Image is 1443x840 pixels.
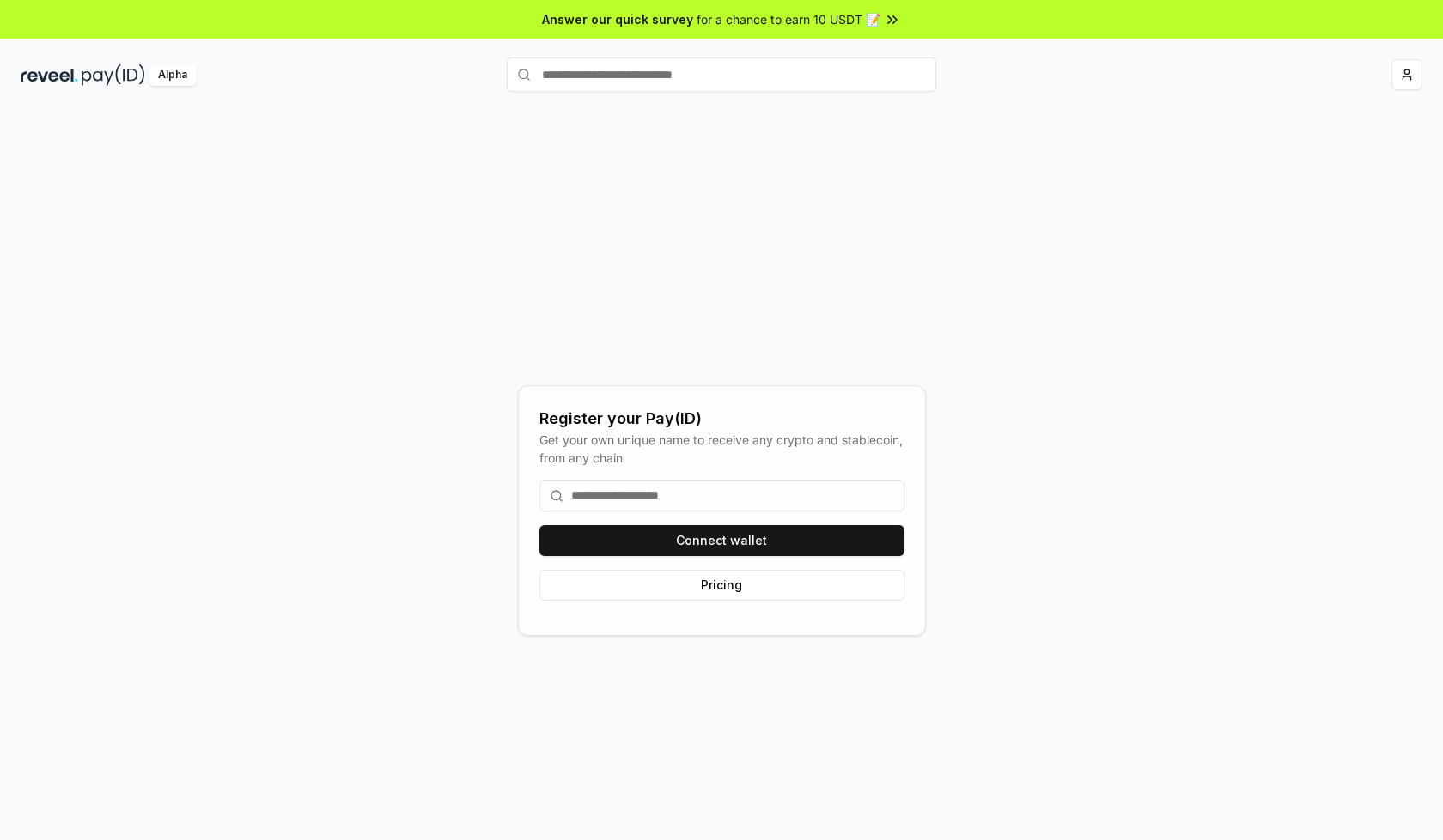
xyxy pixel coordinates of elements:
[539,525,904,556] button: Connect wallet
[149,64,197,86] div: Alpha
[539,407,904,431] div: Register your Pay(ID)
[82,64,145,86] img: pay_id
[539,431,904,467] div: Get your own unique name to receive any crypto and stablecoin, from any chain
[697,10,880,28] span: for a chance to earn 10 USDT 📝
[539,570,904,601] button: Pricing
[542,10,693,28] span: Answer our quick survey
[21,64,78,86] img: reveel_dark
